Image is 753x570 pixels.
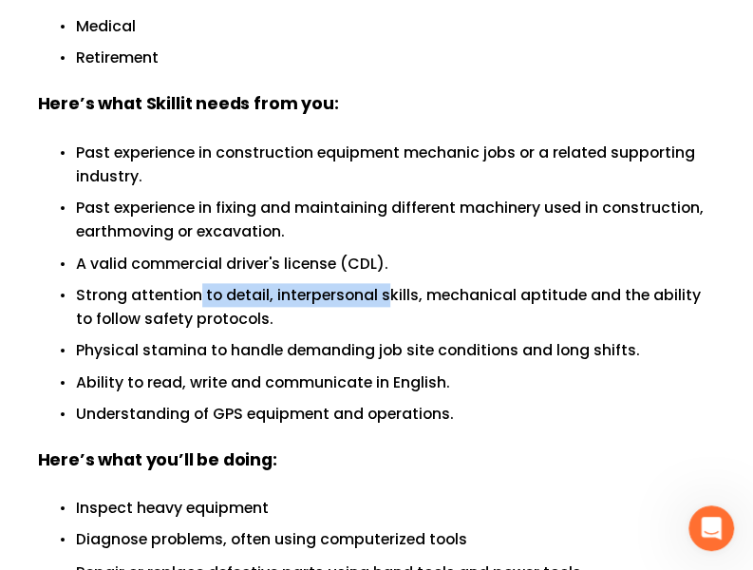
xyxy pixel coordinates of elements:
p: Strong attention to detail, interpersonal skills, mechanical aptitude and the ability to follow s... [76,283,716,332]
p: Past experience in fixing and maintaining different machinery used in construction, earthmoving o... [76,196,716,244]
p: Physical stamina to handle demanding job site conditions and long shifts. [76,338,716,362]
p: Diagnose problems, often using computerized tools [76,527,716,551]
p: Medical [76,14,716,38]
strong: Here’s what you’ll be doing: [38,446,277,476]
iframe: Intercom live chat [688,505,734,551]
p: Ability to read, write and communicate in English. [76,370,716,394]
p: Understanding of GPS equipment and operations. [76,402,716,426]
p: Inspect heavy equipment [76,496,716,520]
p: Past experience in construction equipment mechanic jobs or a related supporting industry. [76,141,716,189]
p: A valid commercial driver's license (CDL). [76,252,716,275]
p: Retirement [76,46,716,69]
strong: Here’s what Skillit needs from you: [38,90,339,120]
